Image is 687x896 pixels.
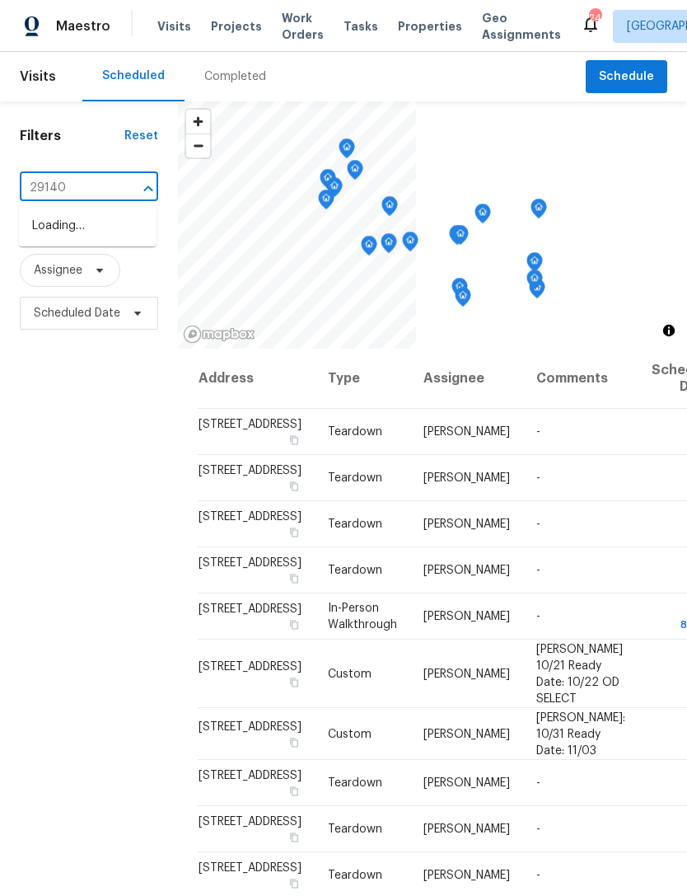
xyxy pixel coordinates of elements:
[198,349,315,409] th: Address
[455,287,471,312] div: Map marker
[402,232,418,257] div: Map marker
[423,777,510,789] span: [PERSON_NAME]
[34,305,120,321] span: Scheduled Date
[199,511,301,523] span: [STREET_ADDRESS]
[536,611,540,622] span: -
[536,643,623,704] span: [PERSON_NAME] 10/21 Ready Date: 10/22 OD SELECT
[157,18,191,35] span: Visits
[199,720,301,732] span: [STREET_ADDRESS]
[20,128,124,144] h1: Filters
[318,190,334,215] div: Map marker
[381,196,398,222] div: Map marker
[328,777,382,789] span: Teardown
[287,433,301,448] button: Copy Address
[347,160,363,185] div: Map marker
[599,67,654,87] span: Schedule
[423,426,510,438] span: [PERSON_NAME]
[328,823,382,835] span: Teardown
[530,199,547,224] div: Map marker
[452,225,469,251] div: Map marker
[287,734,301,749] button: Copy Address
[287,876,301,891] button: Copy Address
[287,784,301,799] button: Copy Address
[328,668,372,679] span: Custom
[199,419,301,430] span: [STREET_ADDRESS]
[102,68,165,84] div: Scheduled
[199,862,301,874] span: [STREET_ADDRESS]
[451,278,468,303] div: Map marker
[19,206,157,246] div: Loading…
[449,225,465,251] div: Map marker
[199,816,301,828] span: [STREET_ADDRESS]
[20,176,112,201] input: Search for an address...
[423,668,510,679] span: [PERSON_NAME]
[328,728,372,739] span: Custom
[199,660,301,672] span: [STREET_ADDRESS]
[20,59,56,95] span: Visits
[423,565,510,576] span: [PERSON_NAME]
[282,10,324,43] span: Work Orders
[199,603,301,615] span: [STREET_ADDRESS]
[398,18,462,35] span: Properties
[328,518,382,530] span: Teardown
[482,10,561,43] span: Geo Assignments
[326,177,343,203] div: Map marker
[204,68,266,85] div: Completed
[199,770,301,781] span: [STREET_ADDRESS]
[287,525,301,540] button: Copy Address
[536,870,540,881] span: -
[178,101,416,349] canvas: Map
[523,349,638,409] th: Comments
[536,426,540,438] span: -
[186,110,210,134] button: Zoom in
[423,823,510,835] span: [PERSON_NAME]
[287,674,301,689] button: Copy Address
[343,21,378,32] span: Tasks
[423,728,510,739] span: [PERSON_NAME]
[586,60,667,94] button: Schedule
[526,270,543,295] div: Map marker
[328,603,397,631] span: In-Person Walkthrough
[287,479,301,494] button: Copy Address
[474,204,491,229] div: Map marker
[536,565,540,576] span: -
[124,128,158,144] div: Reset
[536,777,540,789] span: -
[536,518,540,530] span: -
[56,18,110,35] span: Maestro
[287,617,301,632] button: Copy Address
[186,134,210,157] button: Zoom out
[536,472,540,484] span: -
[410,349,523,409] th: Assignee
[664,321,674,340] span: Toggle attribution
[536,823,540,835] span: -
[423,518,510,530] span: [PERSON_NAME]
[536,711,625,756] span: [PERSON_NAME]: 10/31 Ready Date: 11/03
[199,557,301,569] span: [STREET_ADDRESS]
[315,349,410,409] th: Type
[339,138,355,164] div: Map marker
[381,233,397,259] div: Map marker
[328,870,382,881] span: Teardown
[137,177,160,200] button: Close
[183,325,255,344] a: Mapbox homepage
[423,870,510,881] span: [PERSON_NAME]
[211,18,262,35] span: Projects
[423,611,510,622] span: [PERSON_NAME]
[589,10,601,26] div: 24
[328,426,382,438] span: Teardown
[287,571,301,586] button: Copy Address
[320,169,336,195] div: Map marker
[34,262,82,279] span: Assignee
[199,465,301,476] span: [STREET_ADDRESS]
[328,565,382,576] span: Teardown
[328,472,382,484] span: Teardown
[526,252,543,278] div: Map marker
[361,236,377,261] div: Map marker
[287,830,301,845] button: Copy Address
[659,321,679,340] button: Toggle attribution
[423,472,510,484] span: [PERSON_NAME]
